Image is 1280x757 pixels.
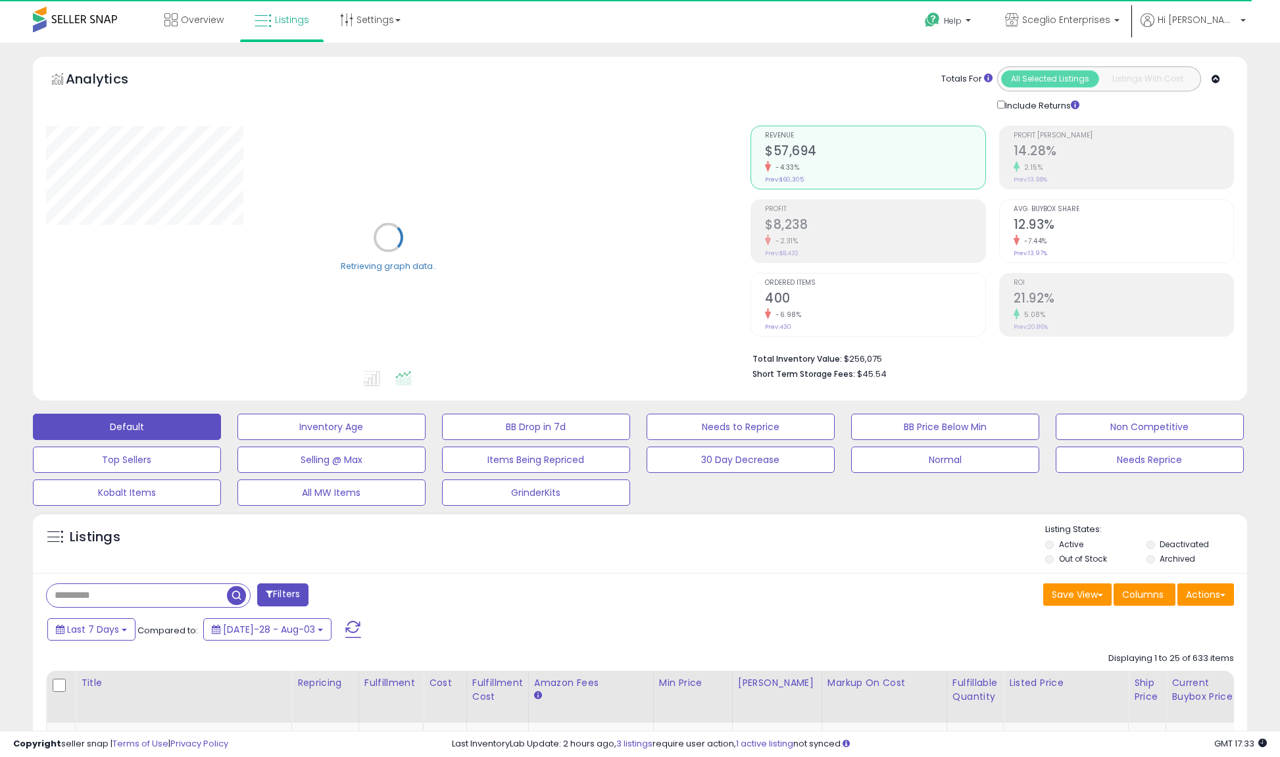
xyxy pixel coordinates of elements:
[275,13,309,26] span: Listings
[736,737,793,750] a: 1 active listing
[1160,539,1209,550] label: Deactivated
[659,676,727,690] div: Min Price
[944,15,962,26] span: Help
[67,623,119,636] span: Last 7 Days
[752,368,855,379] b: Short Term Storage Fees:
[1056,447,1244,473] button: Needs Reprice
[429,676,461,690] div: Cost
[170,737,228,750] a: Privacy Policy
[1020,236,1047,246] small: -7.44%
[534,676,648,690] div: Amazon Fees
[66,70,154,91] h5: Analytics
[851,447,1039,473] button: Normal
[752,353,842,364] b: Total Inventory Value:
[364,676,418,690] div: Fulfillment
[223,623,315,636] span: [DATE]-28 - Aug-03
[341,260,437,272] div: Retrieving graph data..
[1059,539,1083,550] label: Active
[1045,524,1247,536] p: Listing States:
[237,414,426,440] button: Inventory Age
[771,162,799,172] small: -4.33%
[1022,13,1110,26] span: Sceglio Enterprises
[1108,652,1234,665] div: Displaying 1 to 25 of 633 items
[33,479,221,506] button: Kobalt Items
[1014,176,1047,183] small: Prev: 13.98%
[257,583,308,606] button: Filters
[1098,70,1196,87] button: Listings With Cost
[765,132,985,139] span: Revenue
[1158,13,1237,26] span: Hi [PERSON_NAME]
[1214,737,1267,750] span: 2025-08-11 17:33 GMT
[822,671,947,723] th: The percentage added to the cost of goods (COGS) that forms the calculator for Min & Max prices.
[765,206,985,213] span: Profit
[1009,676,1123,690] div: Listed Price
[1134,676,1160,704] div: Ship Price
[738,676,816,690] div: [PERSON_NAME]
[1014,143,1234,161] h2: 14.28%
[1177,583,1234,606] button: Actions
[33,447,221,473] button: Top Sellers
[1056,414,1244,440] button: Non Competitive
[452,738,1267,750] div: Last InventoryLab Update: 2 hours ago, require user action, not synced.
[81,676,286,690] div: Title
[1043,583,1112,606] button: Save View
[237,447,426,473] button: Selling @ Max
[765,323,791,331] small: Prev: 430
[765,249,799,257] small: Prev: $8,432
[137,624,198,637] span: Compared to:
[442,479,630,506] button: GrinderKits
[1014,206,1234,213] span: Avg. Buybox Share
[1014,291,1234,308] h2: 21.92%
[851,414,1039,440] button: BB Price Below Min
[647,447,835,473] button: 30 Day Decrease
[1014,280,1234,287] span: ROI
[13,737,61,750] strong: Copyright
[534,690,542,702] small: Amazon Fees.
[442,447,630,473] button: Items Being Repriced
[1014,132,1234,139] span: Profit [PERSON_NAME]
[765,176,804,183] small: Prev: $60,305
[1014,249,1047,257] small: Prev: 13.97%
[1122,588,1164,601] span: Columns
[1014,217,1234,235] h2: 12.93%
[1014,323,1048,331] small: Prev: 20.86%
[1020,310,1046,320] small: 5.08%
[1020,162,1043,172] small: 2.15%
[952,676,998,704] div: Fulfillable Quantity
[1001,70,1099,87] button: All Selected Listings
[1141,13,1246,43] a: Hi [PERSON_NAME]
[1171,676,1239,704] div: Current Buybox Price
[237,479,426,506] button: All MW Items
[1114,583,1175,606] button: Columns
[765,217,985,235] h2: $8,238
[181,13,224,26] span: Overview
[47,618,135,641] button: Last 7 Days
[765,143,985,161] h2: $57,694
[987,98,1096,112] div: Include Returns
[297,676,353,690] div: Repricing
[70,528,120,547] h5: Listings
[442,414,630,440] button: BB Drop in 7d
[112,737,168,750] a: Terms of Use
[647,414,835,440] button: Needs to Reprice
[203,618,332,641] button: [DATE]-28 - Aug-03
[941,73,993,85] div: Totals For
[1160,553,1195,564] label: Archived
[771,236,798,246] small: -2.31%
[765,280,985,287] span: Ordered Items
[13,738,228,750] div: seller snap | |
[924,12,941,28] i: Get Help
[771,310,801,320] small: -6.98%
[1059,553,1107,564] label: Out of Stock
[752,350,1224,366] li: $256,075
[472,676,523,704] div: Fulfillment Cost
[33,414,221,440] button: Default
[914,2,984,43] a: Help
[765,291,985,308] h2: 400
[616,737,652,750] a: 3 listings
[827,676,941,690] div: Markup on Cost
[857,368,887,380] span: $45.54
